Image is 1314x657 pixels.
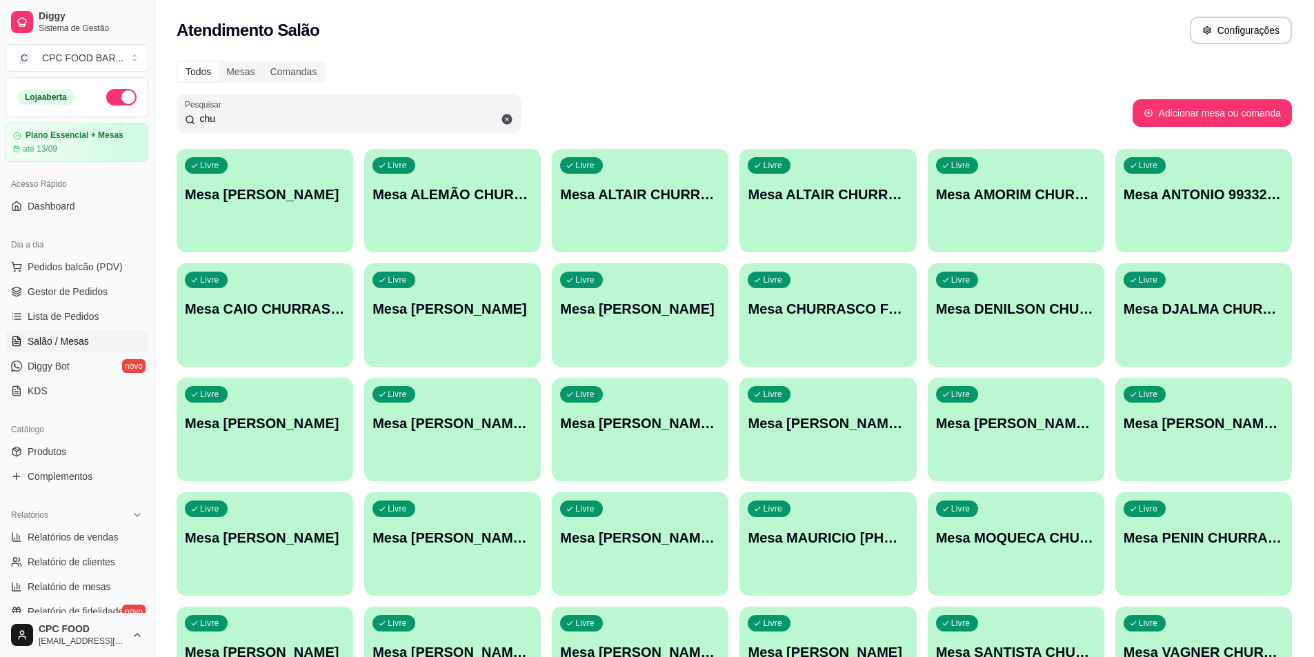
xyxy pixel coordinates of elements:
[552,492,728,596] button: LivreMesa [PERSON_NAME] DR [PERSON_NAME]
[6,380,148,402] a: KDS
[17,90,74,105] div: Loja aberta
[219,62,262,81] div: Mesas
[28,605,123,618] span: Relatório de fidelidade
[177,378,353,481] button: LivreMesa [PERSON_NAME]
[39,636,126,647] span: [EMAIL_ADDRESS][DOMAIN_NAME]
[6,234,148,256] div: Dia a dia
[28,469,92,483] span: Complementos
[185,99,226,110] label: Pesquisar
[388,274,407,285] p: Livre
[951,160,970,171] p: Livre
[364,149,541,252] button: LivreMesa ALEMÃO CHURRASCO
[39,623,126,636] span: CPC FOOD
[23,143,57,154] article: até 13/09
[560,299,720,319] p: Mesa [PERSON_NAME]
[936,528,1096,547] p: Mesa MOQUECA CHURRASCO
[28,530,119,544] span: Relatórios de vendas
[200,274,219,285] p: Livre
[6,330,148,352] a: Salão / Mesas
[1133,99,1292,127] button: Adicionar mesa ou comanda
[6,441,148,463] a: Produtos
[372,528,532,547] p: Mesa [PERSON_NAME] [PERSON_NAME]
[388,503,407,514] p: Livre
[263,62,325,81] div: Comandas
[936,185,1096,204] p: Mesa AMORIM CHURRASCO
[39,23,143,34] span: Sistema de Gestão
[6,418,148,441] div: Catálogo
[388,160,407,171] p: Livre
[28,334,89,348] span: Salão / Mesas
[185,528,345,547] p: Mesa [PERSON_NAME]
[177,492,353,596] button: LivreMesa [PERSON_NAME]
[11,509,48,520] span: Relatórios
[6,44,148,72] button: Select a team
[372,185,532,204] p: Mesa ALEMÃO CHURRASCO
[28,260,123,274] span: Pedidos balcão (PDV)
[17,51,31,65] span: C
[28,285,108,299] span: Gestor de Pedidos
[28,359,70,373] span: Diggy Bot
[560,185,720,204] p: Mesa ALTAIR CHURRASCO
[748,414,908,433] p: Mesa [PERSON_NAME] CHURRASCO FUTEBOL
[364,263,541,367] button: LivreMesa [PERSON_NAME]
[928,378,1104,481] button: LivreMesa [PERSON_NAME] CHURRASCO
[177,149,353,252] button: LivreMesa [PERSON_NAME]
[28,580,111,594] span: Relatório de mesas
[372,299,532,319] p: Mesa [PERSON_NAME]
[26,130,123,141] article: Plano Essencial + Mesas
[177,263,353,367] button: LivreMesa CAIO CHURRASCO
[6,281,148,303] a: Gestor de Pedidos
[560,528,720,547] p: Mesa [PERSON_NAME] DR [PERSON_NAME]
[1115,492,1292,596] button: LivreMesa PENIN CHURRASCO [PERSON_NAME]
[763,389,782,400] p: Livre
[575,389,595,400] p: Livre
[1139,389,1158,400] p: Livre
[28,555,115,569] span: Relatório de clientes
[928,492,1104,596] button: LivreMesa MOQUECA CHURRASCO
[936,414,1096,433] p: Mesa [PERSON_NAME] CHURRASCO
[6,465,148,487] a: Complementos
[560,414,720,433] p: Mesa [PERSON_NAME] [PERSON_NAME]
[28,445,66,458] span: Produtos
[1139,503,1158,514] p: Livre
[552,149,728,252] button: LivreMesa ALTAIR CHURRASCO
[1139,618,1158,629] p: Livre
[1124,185,1284,204] p: Mesa ANTONIO 99332-0879 CHURRASCO
[195,112,513,125] input: Pesquisar
[364,378,541,481] button: LivreMesa [PERSON_NAME] [PERSON_NAME]
[575,618,595,629] p: Livre
[6,576,148,598] a: Relatório de mesas
[6,305,148,327] a: Lista de Pedidos
[1124,299,1284,319] p: Mesa DJALMA CHURRASCO
[739,378,916,481] button: LivreMesa [PERSON_NAME] CHURRASCO FUTEBOL
[763,618,782,629] p: Livre
[6,618,148,651] button: CPC FOOD[EMAIL_ADDRESS][DOMAIN_NAME]
[575,160,595,171] p: Livre
[1124,528,1284,547] p: Mesa PENIN CHURRASCO [PERSON_NAME]
[388,389,407,400] p: Livre
[951,274,970,285] p: Livre
[575,274,595,285] p: Livre
[200,160,219,171] p: Livre
[6,195,148,217] a: Dashboard
[739,149,916,252] button: LivreMesa ALTAIR CHURRASCO WALTER
[748,528,908,547] p: Mesa MAURICIO [PHONE_NUMBER] CHURRASCO
[6,256,148,278] button: Pedidos balcão (PDV)
[1115,378,1292,481] button: LivreMesa [PERSON_NAME] DR [PERSON_NAME]
[552,263,728,367] button: LivreMesa [PERSON_NAME]
[185,185,345,204] p: Mesa [PERSON_NAME]
[6,355,148,377] a: Diggy Botnovo
[39,10,143,23] span: Diggy
[372,414,532,433] p: Mesa [PERSON_NAME] [PERSON_NAME]
[1115,149,1292,252] button: LivreMesa ANTONIO 99332-0879 CHURRASCO
[106,89,137,105] button: Alterar Status
[1190,17,1292,44] button: Configurações
[739,263,916,367] button: LivreMesa CHURRASCO FUTEBOL
[6,526,148,548] a: Relatórios de vendas
[200,618,219,629] p: Livre
[28,384,48,398] span: KDS
[42,51,123,65] div: CPC FOOD BAR ...
[200,503,219,514] p: Livre
[200,389,219,400] p: Livre
[185,299,345,319] p: Mesa CAIO CHURRASCO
